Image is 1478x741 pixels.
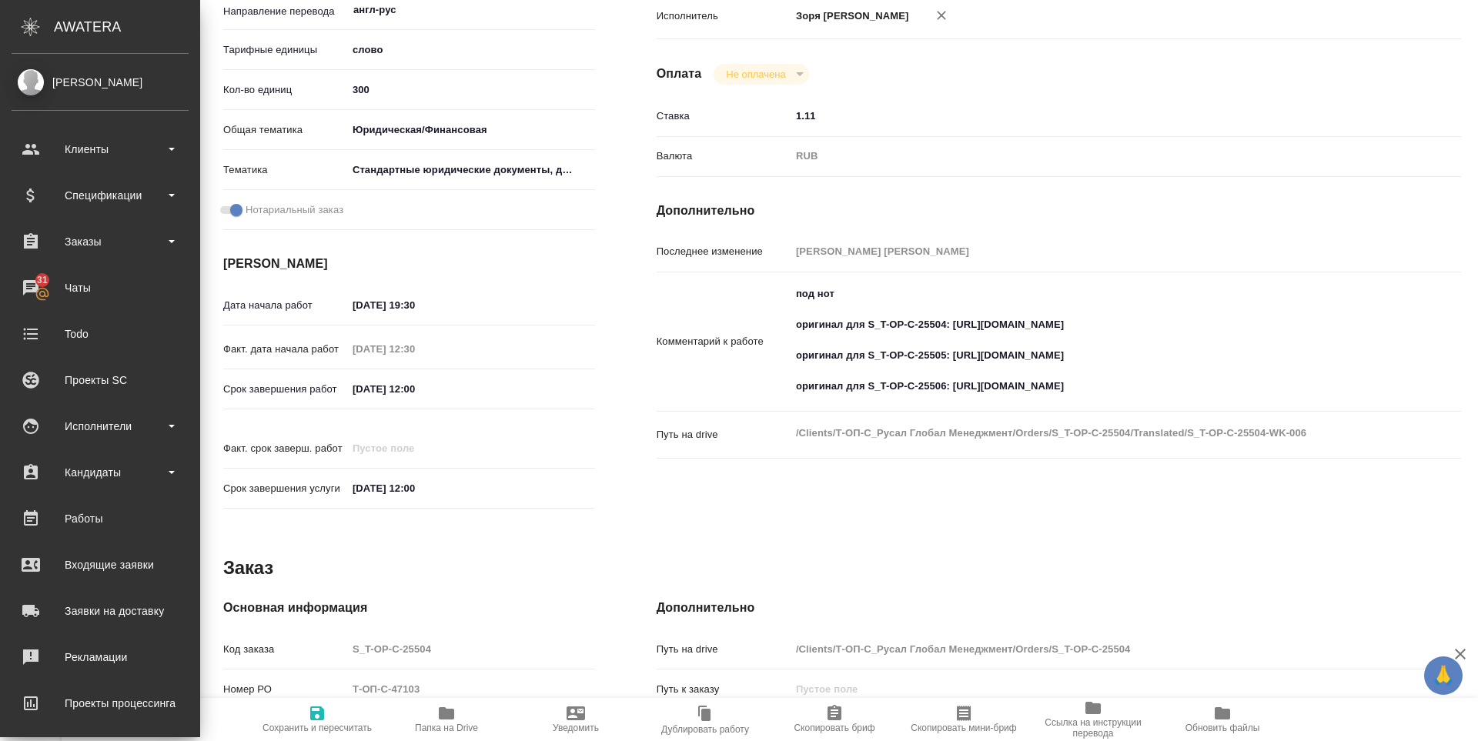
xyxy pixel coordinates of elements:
[4,269,196,307] a: 31Чаты
[657,149,791,164] p: Валюта
[347,638,595,660] input: Пустое поле
[347,117,595,143] div: Юридическая/Финансовая
[252,698,382,741] button: Сохранить и пересчитать
[347,437,482,459] input: Пустое поле
[347,294,482,316] input: ✎ Введи что-нибудь
[1038,717,1149,739] span: Ссылка на инструкции перевода
[791,105,1394,127] input: ✎ Введи что-нибудь
[714,64,808,85] div: Не оплачена
[657,682,791,697] p: Путь к заказу
[382,698,511,741] button: Папка на Drive
[223,682,347,697] p: Номер РО
[28,272,57,288] span: 31
[4,684,196,723] a: Проекты процессинга
[791,638,1394,660] input: Пустое поле
[791,143,1394,169] div: RUB
[223,642,347,657] p: Код заказа
[223,122,347,138] p: Общая тематика
[223,441,347,456] p: Факт. срок заверш. работ
[657,427,791,442] p: Путь на drive
[347,678,595,700] input: Пустое поле
[1185,723,1260,733] span: Обновить файлы
[911,723,1016,733] span: Скопировать мини-бриф
[1028,698,1158,741] button: Ссылка на инструкции перевода
[657,65,702,83] h4: Оплата
[657,642,791,657] p: Путь на drive
[223,599,595,617] h4: Основная информация
[54,12,200,42] div: AWATERA
[4,361,196,399] a: Проекты SC
[770,698,899,741] button: Скопировать бриф
[223,82,347,98] p: Кол-во единиц
[553,723,599,733] span: Уведомить
[791,281,1394,399] textarea: под нот оригинал для S_T-OP-C-25504: [URL][DOMAIN_NAME] оригинал для S_T-OP-C-25505: [URL][DOMAIN...
[791,678,1394,700] input: Пустое поле
[791,420,1394,446] textarea: /Clients/Т-ОП-С_Русал Глобал Менеджмент/Orders/S_T-OP-C-25504/Translated/S_T-OP-C-25504-WK-006
[12,646,189,669] div: Рекламации
[12,599,189,623] div: Заявки на доставку
[794,723,874,733] span: Скопировать бриф
[12,369,189,392] div: Проекты SC
[347,78,595,101] input: ✎ Введи что-нибудь
[12,230,189,253] div: Заказы
[657,599,1461,617] h4: Дополнительно
[4,315,196,353] a: Todo
[657,108,791,124] p: Ставка
[246,202,343,218] span: Нотариальный заказ
[12,184,189,207] div: Спецификации
[347,378,482,400] input: ✎ Введи что-нибудь
[721,68,790,81] button: Не оплачена
[12,276,189,299] div: Чаты
[12,138,189,161] div: Клиенты
[657,202,1461,220] h4: Дополнительно
[347,477,482,499] input: ✎ Введи что-нибудь
[12,553,189,576] div: Входящие заявки
[587,8,590,12] button: Open
[657,334,791,349] p: Комментарий к работе
[415,723,478,733] span: Папка на Drive
[223,556,273,580] h2: Заказ
[4,592,196,630] a: Заявки на доставку
[899,698,1028,741] button: Скопировать мини-бриф
[12,74,189,91] div: [PERSON_NAME]
[347,338,482,360] input: Пустое поле
[791,8,909,24] p: Зоря [PERSON_NAME]
[1424,656,1463,695] button: 🙏
[12,461,189,484] div: Кандидаты
[791,240,1394,262] input: Пустое поле
[262,723,372,733] span: Сохранить и пересчитать
[640,698,770,741] button: Дублировать работу
[12,692,189,715] div: Проекты процессинга
[12,322,189,345] div: Todo
[4,499,196,538] a: Работы
[1158,698,1287,741] button: Обновить файлы
[12,415,189,438] div: Исполнители
[4,546,196,584] a: Входящие заявки
[223,342,347,357] p: Факт. дата начала работ
[223,4,347,19] p: Направление перевода
[1430,659,1456,692] span: 🙏
[511,698,640,741] button: Уведомить
[223,382,347,397] p: Срок завершения работ
[4,638,196,676] a: Рекламации
[657,244,791,259] p: Последнее изменение
[347,37,595,63] div: слово
[657,8,791,24] p: Исполнитель
[347,157,595,183] div: Стандартные юридические документы, договоры, уставы
[661,724,749,735] span: Дублировать работу
[223,298,347,313] p: Дата начала работ
[223,255,595,273] h4: [PERSON_NAME]
[12,507,189,530] div: Работы
[223,162,347,178] p: Тематика
[223,481,347,496] p: Срок завершения услуги
[223,42,347,58] p: Тарифные единицы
